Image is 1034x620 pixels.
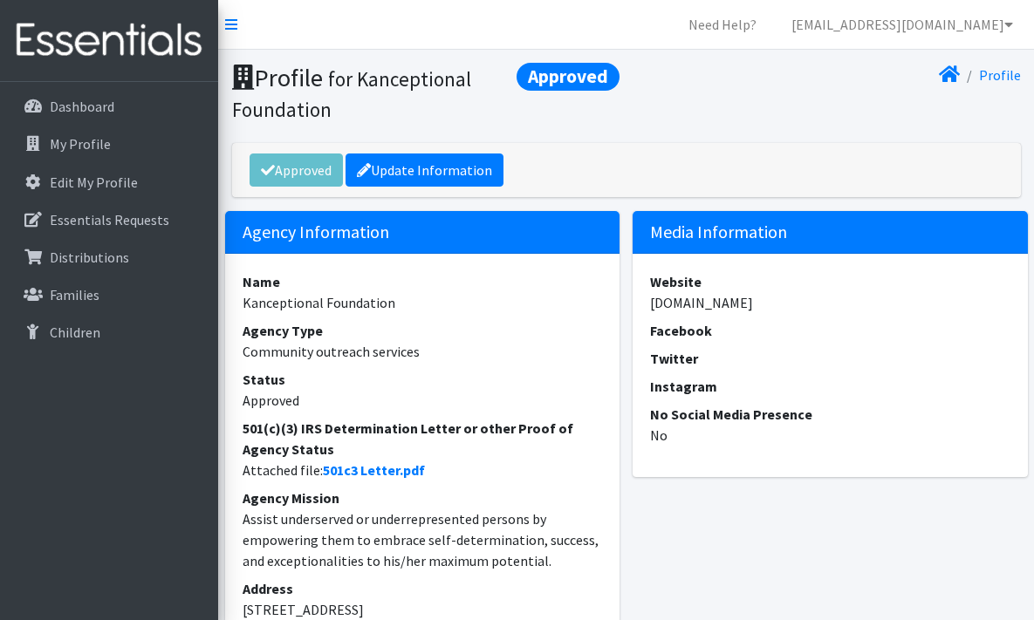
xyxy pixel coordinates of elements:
dt: Facebook [650,320,1010,341]
span: Approved [517,63,620,91]
dt: Website [650,271,1010,292]
h1: Profile [232,63,620,123]
dt: Agency Type [243,320,603,341]
dt: Agency Mission [243,487,603,508]
a: Dashboard [7,89,211,124]
a: Families [7,277,211,312]
dd: Assist underserved or underrepresented persons by empowering them to embrace self-determination, ... [243,508,603,571]
a: Update Information [346,153,503,187]
dd: Attached file: [243,460,603,480]
dt: Twitter [650,348,1010,369]
p: Families [50,286,99,303]
a: Need Help? [674,7,770,42]
p: My Profile [50,135,111,153]
dt: Name [243,271,603,292]
p: Edit My Profile [50,174,138,191]
a: 501c3 Letter.pdf [323,461,425,479]
dd: No [650,425,1010,446]
dd: Approved [243,390,603,411]
p: Children [50,324,100,341]
dd: Community outreach services [243,341,603,362]
a: Essentials Requests [7,202,211,237]
a: Profile [979,66,1021,84]
small: for Kanceptional Foundation [232,66,471,122]
dt: Instagram [650,376,1010,397]
a: My Profile [7,126,211,161]
a: [EMAIL_ADDRESS][DOMAIN_NAME] [777,7,1027,42]
a: Distributions [7,240,211,275]
strong: Address [243,580,293,597]
p: Dashboard [50,98,114,115]
p: Essentials Requests [50,211,169,228]
dt: No Social Media Presence [650,404,1010,425]
dt: 501(c)(3) IRS Determination Letter or other Proof of Agency Status [243,418,603,460]
dd: Kanceptional Foundation [243,292,603,313]
dd: [DOMAIN_NAME] [650,292,1010,313]
h5: Agency Information [225,211,620,254]
a: Edit My Profile [7,165,211,200]
h5: Media Information [633,211,1028,254]
a: Children [7,315,211,350]
img: HumanEssentials [7,11,211,70]
dt: Status [243,369,603,390]
p: Distributions [50,249,129,266]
